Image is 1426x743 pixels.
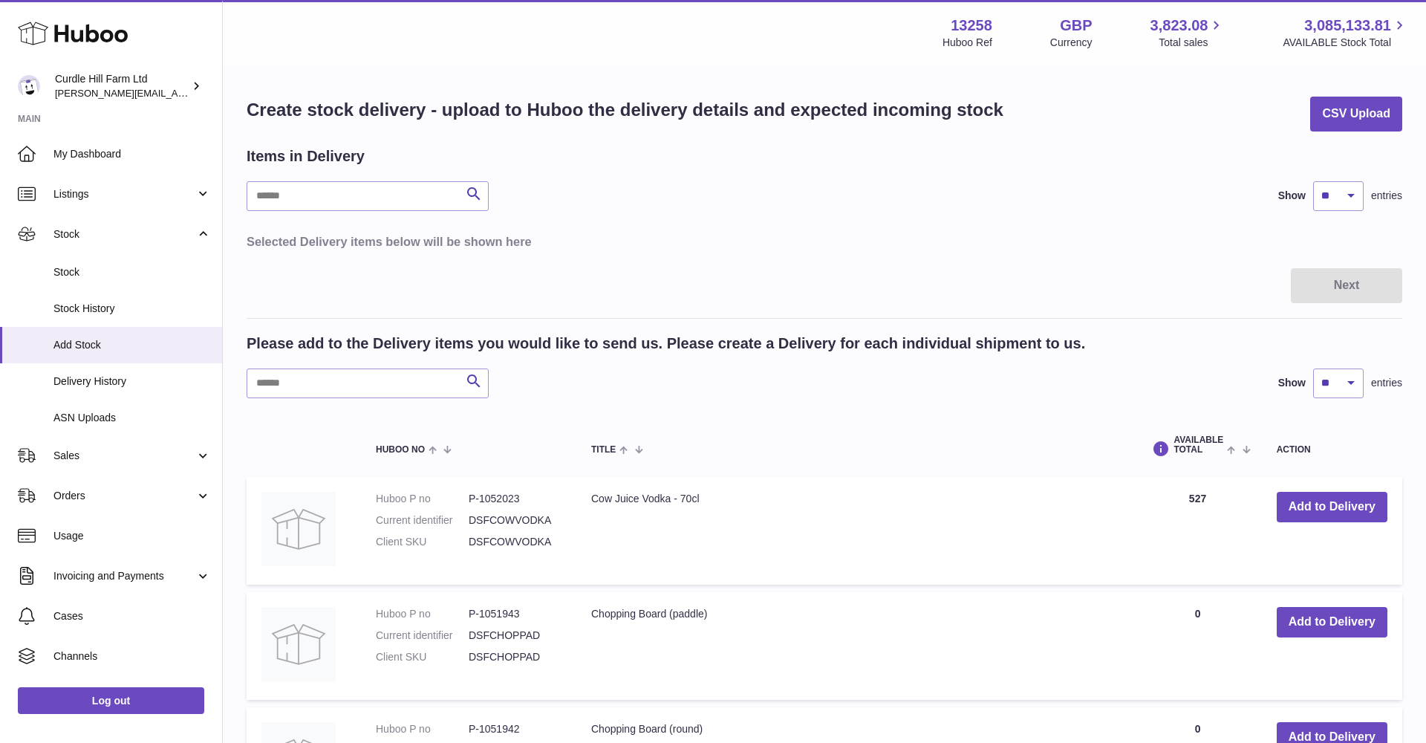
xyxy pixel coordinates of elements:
td: 527 [1133,477,1261,585]
a: 3,823.08 Total sales [1150,16,1225,50]
dd: DSFCHOPPAD [469,629,561,643]
a: 3,085,133.81 AVAILABLE Stock Total [1283,16,1408,50]
dt: Client SKU [376,650,469,664]
span: Huboo no [376,445,425,455]
span: Sales [53,449,195,463]
dt: Huboo P no [376,492,469,506]
span: My Dashboard [53,147,211,161]
span: [PERSON_NAME][EMAIL_ADDRESS][DOMAIN_NAME] [55,87,298,99]
td: 0 [1133,592,1261,700]
dt: Current identifier [376,513,469,528]
dd: DSFCOWVODKA [469,513,561,528]
label: Show [1278,376,1306,390]
span: Stock History [53,302,211,316]
img: charlotte@diddlysquatfarmshop.com [18,75,40,97]
dt: Huboo P no [376,722,469,736]
dd: P-1051942 [469,722,561,736]
span: Invoicing and Payments [53,569,195,583]
td: Chopping Board (paddle) [576,592,1133,700]
h1: Create stock delivery - upload to Huboo the delivery details and expected incoming stock [247,98,1003,122]
dd: P-1051943 [469,607,561,621]
strong: 13258 [951,16,992,36]
span: AVAILABLE Stock Total [1283,36,1408,50]
span: ASN Uploads [53,411,211,425]
dt: Huboo P no [376,607,469,621]
span: entries [1371,189,1402,203]
button: Add to Delivery [1277,492,1387,522]
span: Usage [53,529,211,543]
span: Delivery History [53,374,211,389]
h3: Selected Delivery items below will be shown here [247,233,1402,250]
span: Add Stock [53,338,211,352]
label: Show [1278,189,1306,203]
dd: DSFCHOPPAD [469,650,561,664]
dt: Current identifier [376,629,469,643]
span: 3,823.08 [1150,16,1208,36]
span: entries [1371,376,1402,390]
span: Listings [53,187,195,201]
a: Log out [18,687,204,714]
img: Cow Juice Vodka - 70cl [261,492,336,566]
td: Cow Juice Vodka - 70cl [576,477,1133,585]
span: Orders [53,489,195,503]
dd: DSFCOWVODKA [469,535,561,549]
div: Currency [1050,36,1093,50]
h2: Items in Delivery [247,146,365,166]
span: Title [591,445,616,455]
h2: Please add to the Delivery items you would like to send us. Please create a Delivery for each ind... [247,334,1085,354]
strong: GBP [1060,16,1092,36]
img: Chopping Board (paddle) [261,607,336,681]
dt: Client SKU [376,535,469,549]
div: Curdle Hill Farm Ltd [55,72,189,100]
span: Cases [53,609,211,623]
div: Huboo Ref [942,36,992,50]
button: CSV Upload [1310,97,1402,132]
dd: P-1052023 [469,492,561,506]
div: Action [1277,445,1387,455]
span: 3,085,133.81 [1304,16,1391,36]
span: Total sales [1159,36,1225,50]
button: Add to Delivery [1277,607,1387,637]
span: Stock [53,227,195,241]
span: AVAILABLE Total [1173,435,1223,455]
span: Stock [53,265,211,279]
span: Channels [53,649,211,663]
